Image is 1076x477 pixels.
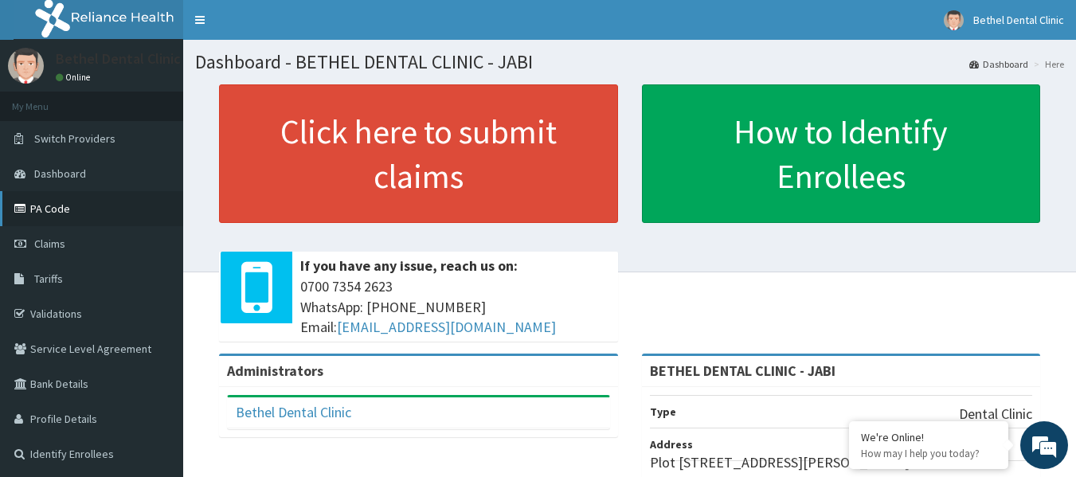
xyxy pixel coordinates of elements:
b: Administrators [227,362,323,380]
p: How may I help you today? [861,447,996,460]
strong: BETHEL DENTAL CLINIC - JABI [650,362,835,380]
b: If you have any issue, reach us on: [300,256,518,275]
span: 0700 7354 2623 WhatsApp: [PHONE_NUMBER] Email: [300,276,610,338]
a: [EMAIL_ADDRESS][DOMAIN_NAME] [337,318,556,336]
a: Online [56,72,94,83]
span: Claims [34,237,65,251]
img: d_794563401_company_1708531726252_794563401 [29,80,65,119]
p: Bethel Dental Clinic [56,52,181,66]
div: Chat with us now [83,89,268,110]
span: Tariffs [34,272,63,286]
img: User Image [944,10,964,30]
div: We're Online! [861,430,996,444]
img: User Image [8,48,44,84]
a: Click here to submit claims [219,84,618,223]
span: We're online! [92,139,220,300]
li: Here [1030,57,1064,71]
div: Minimize live chat window [261,8,299,46]
span: Switch Providers [34,131,115,146]
b: Type [650,405,676,419]
span: Dashboard [34,166,86,181]
a: Dashboard [969,57,1028,71]
a: How to Identify Enrollees [642,84,1041,223]
p: Dental Clinic [959,404,1032,424]
a: Bethel Dental Clinic [236,403,351,421]
b: Address [650,437,693,452]
span: Bethel Dental Clinic [973,13,1064,27]
textarea: Type your message and hit 'Enter' [8,312,303,368]
h1: Dashboard - BETHEL DENTAL CLINIC - JABI [195,52,1064,72]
